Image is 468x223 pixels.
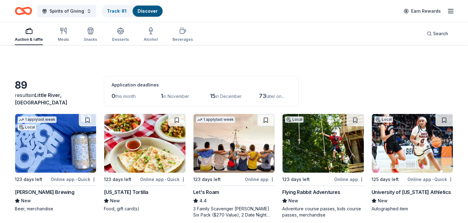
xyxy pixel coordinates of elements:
[101,5,163,17] button: Track· 81Discover
[15,91,96,106] div: results
[259,93,266,99] span: 73
[21,197,31,204] span: New
[15,92,67,106] span: Little River, [GEOGRAPHIC_DATA]
[58,37,69,42] div: Meals
[15,188,74,196] div: [PERSON_NAME] Brewing
[194,114,274,173] img: Image for Let's Roam
[193,114,275,218] a: Image for Let's Roam1 applylast week123 days leftOnline appLet's Roam4.43 Family Scavenger [PERSO...
[104,206,185,212] div: Food, gift card(s)
[107,8,126,14] a: Track· 81
[84,25,97,45] button: Snacks
[282,176,310,183] div: 123 days left
[196,116,235,123] div: 1 apply last week
[161,93,163,99] span: 1
[193,188,219,196] div: Let's Roam
[75,177,77,182] span: •
[15,37,43,42] div: Auction & raffle
[374,116,393,123] div: Local
[15,114,96,212] a: Image for Westbrook Brewing1 applylast weekLocal123 days leftOnline app•Quick[PERSON_NAME] Brewin...
[215,94,242,99] span: in December
[104,114,185,212] a: Image for California Tortilla123 days leftOnline app•Quick[US_STATE] TortillaNewFood, gift card(s)
[15,92,67,106] span: in
[104,176,131,183] div: 123 days left
[372,176,399,183] div: 125 days left
[172,37,193,42] div: Beverages
[283,114,364,173] img: Image for Flying Rabbit Adventures
[334,175,364,183] div: Online app
[282,188,340,196] div: Flying Rabbit Adventures
[199,197,207,204] span: 4.4
[282,206,364,218] div: Adventure course passes, kids course passes, merchandise
[140,175,186,183] div: Online app Quick
[372,114,453,173] img: Image for University of South Carolina Athletics
[407,175,453,183] div: Online app Quick
[15,176,42,183] div: 123 days left
[210,93,215,99] span: 15
[15,25,43,45] button: Auction & raffle
[422,27,453,40] button: Search
[138,8,158,14] a: Discover
[432,177,433,182] span: •
[165,177,166,182] span: •
[285,116,304,123] div: Local
[15,114,96,173] img: Image for Westbrook Brewing
[372,114,453,212] a: Image for University of South Carolina AthleticsLocal125 days leftOnline app•QuickUniversity of [...
[400,6,445,17] a: Earn Rewards
[18,124,36,130] div: Local
[372,206,453,212] div: Autographed item
[172,25,193,45] button: Beverages
[245,175,275,183] div: Online app
[282,114,364,218] a: Image for Flying Rabbit Adventures Local123 days leftOnline appFlying Rabbit AdventuresNewAdventu...
[18,116,57,123] div: 1 apply last week
[112,37,129,42] div: Desserts
[163,94,189,99] span: in November
[144,25,158,45] button: Alcohol
[266,94,284,99] span: later on...
[15,4,32,18] a: Home
[378,197,388,204] span: New
[104,114,185,173] img: Image for California Tortilla
[15,206,96,212] div: Beer, merchandise
[37,5,96,17] button: Spirits of Giving
[110,197,120,204] span: New
[104,188,148,196] div: [US_STATE] Tortilla
[112,93,115,99] span: 0
[51,175,96,183] div: Online app Quick
[112,25,129,45] button: Desserts
[372,188,451,196] div: University of [US_STATE] Athletics
[49,7,84,15] span: Spirits of Giving
[144,37,158,42] div: Alcohol
[112,81,291,89] div: Application deadlines
[115,94,136,99] span: this month
[288,197,298,204] span: New
[193,176,221,183] div: 123 days left
[193,206,275,218] div: 3 Family Scavenger [PERSON_NAME] Six Pack ($270 Value), 2 Date Night Scavenger [PERSON_NAME] Two ...
[433,30,448,37] span: Search
[58,25,69,45] button: Meals
[84,37,97,42] div: Snacks
[15,79,96,91] div: 89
